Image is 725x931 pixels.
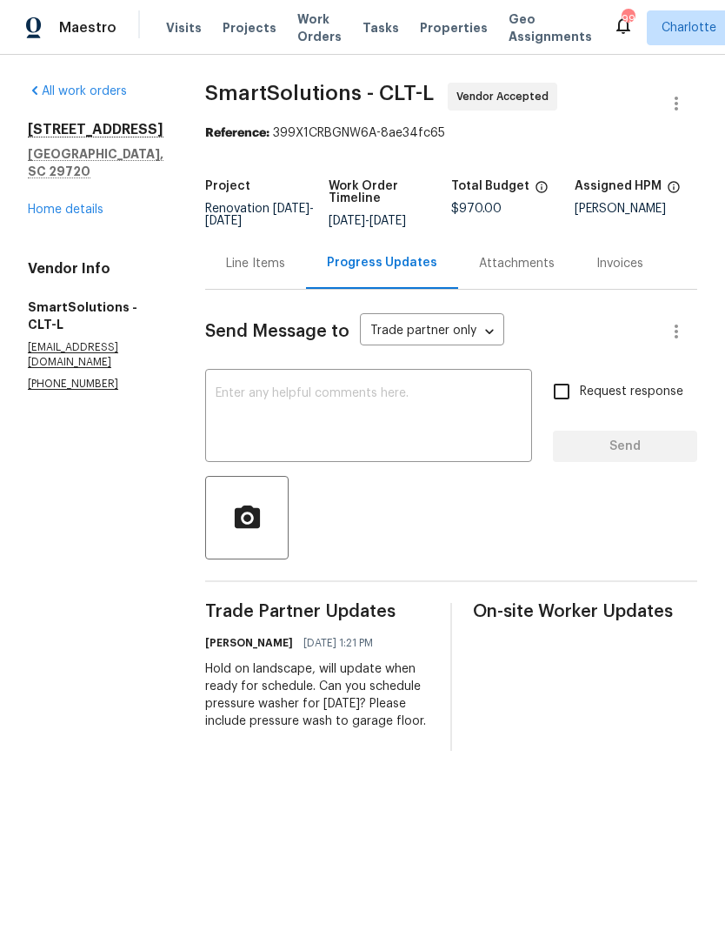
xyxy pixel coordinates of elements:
[166,19,202,37] span: Visits
[205,124,697,142] div: 399X1CRBGNW6A-8ae34fc65
[662,19,716,37] span: Charlotte
[479,255,555,272] div: Attachments
[451,180,529,192] h5: Total Budget
[205,215,242,227] span: [DATE]
[223,19,276,37] span: Projects
[205,127,269,139] b: Reference:
[360,318,504,346] div: Trade partner only
[303,634,373,652] span: [DATE] 1:21 PM
[327,254,437,271] div: Progress Updates
[369,215,406,227] span: [DATE]
[420,19,488,37] span: Properties
[205,603,429,620] span: Trade Partner Updates
[575,180,662,192] h5: Assigned HPM
[59,19,116,37] span: Maestro
[509,10,592,45] span: Geo Assignments
[273,203,309,215] span: [DATE]
[329,215,406,227] span: -
[28,204,103,216] a: Home details
[473,603,697,620] span: On-site Worker Updates
[205,180,250,192] h5: Project
[28,260,163,278] h4: Vendor Info
[226,255,285,272] div: Line Items
[297,10,342,45] span: Work Orders
[205,203,314,227] span: Renovation
[362,22,399,34] span: Tasks
[329,180,452,204] h5: Work Order Timeline
[28,85,127,97] a: All work orders
[329,215,365,227] span: [DATE]
[575,203,698,215] div: [PERSON_NAME]
[667,180,681,203] span: The hpm assigned to this work order.
[456,88,555,105] span: Vendor Accepted
[596,255,643,272] div: Invoices
[28,298,163,333] h5: SmartSolutions - CLT-L
[205,323,349,340] span: Send Message to
[451,203,502,215] span: $970.00
[205,660,429,730] div: Hold on landscape, will update when ready for schedule. Can you schedule pressure washer for [DAT...
[622,10,634,28] div: 99
[580,383,683,401] span: Request response
[535,180,549,203] span: The total cost of line items that have been proposed by Opendoor. This sum includes line items th...
[205,203,314,227] span: -
[205,634,293,652] h6: [PERSON_NAME]
[205,83,434,104] span: SmartSolutions - CLT-L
